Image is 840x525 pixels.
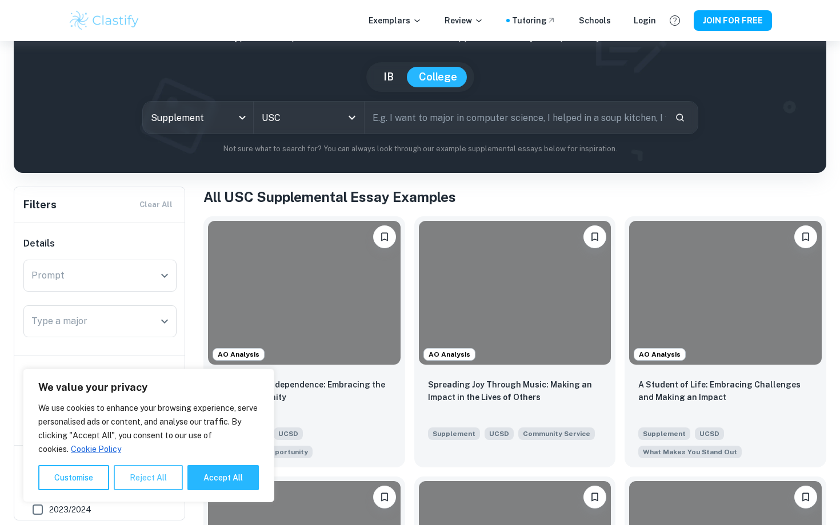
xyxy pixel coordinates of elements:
[634,349,685,360] span: AO Analysis
[794,225,817,248] button: Please log in to bookmark exemplars
[638,445,742,458] span: Beyond what has already been shared in your application, what do you believe makes you a strong c...
[23,197,57,213] h6: Filters
[625,216,826,467] a: AO AnalysisPlease log in to bookmark exemplarsA Student of Life: Embracing Challenges and Making ...
[365,102,666,134] input: E.g. I want to major in computer science, I helped in a soup kitchen, I want to join the debate t...
[70,444,122,454] a: Cookie Policy
[274,427,303,440] span: UCSD
[38,381,259,394] p: We value your privacy
[38,465,109,490] button: Customise
[583,225,606,248] button: Please log in to bookmark exemplars
[670,108,690,127] button: Search
[373,486,396,508] button: Please log in to bookmark exemplars
[445,14,483,27] p: Review
[665,11,685,30] button: Help and Feedback
[114,465,183,490] button: Reject All
[634,14,656,27] a: Login
[187,465,259,490] button: Accept All
[203,187,826,207] h1: All USC Supplemental Essay Examples
[373,225,396,248] button: Please log in to bookmark exemplars
[638,427,690,440] span: Supplement
[157,268,173,284] button: Open
[217,378,391,403] p: A Journey of Independence: Embracing the IBDP Opportunity
[23,143,817,155] p: Not sure what to search for? You can always look through our example supplemental essays below fo...
[428,378,602,403] p: Spreading Joy Through Music: Making an Impact in the Lives of Others
[638,378,813,403] p: A Student of Life: Embracing Challenges and Making an Impact
[643,447,737,457] span: What Makes You Stand Out
[213,349,264,360] span: AO Analysis
[485,427,514,440] span: UCSD
[512,14,556,27] a: Tutoring
[407,67,469,87] button: College
[579,14,611,27] a: Schools
[794,486,817,508] button: Please log in to bookmark exemplars
[344,110,360,126] button: Open
[372,67,405,87] button: IB
[203,216,405,467] a: AO AnalysisPlease log in to bookmark exemplarsA Journey of Independence: Embracing the IBDP Oppor...
[424,349,475,360] span: AO Analysis
[523,429,590,439] span: Community Service
[23,369,274,502] div: We value your privacy
[694,10,772,31] button: JOIN FOR FREE
[583,486,606,508] button: Please log in to bookmark exemplars
[38,401,259,456] p: We use cookies to enhance your browsing experience, serve personalised ads or content, and analys...
[157,313,173,329] button: Open
[143,102,253,134] div: Supplement
[49,503,91,516] span: 2023/2024
[518,426,595,440] span: What have you done to make your school or your community a better place?
[369,14,422,27] p: Exemplars
[695,427,724,440] span: UCSD
[23,237,177,251] h6: Details
[68,9,141,32] img: Clastify logo
[428,427,480,440] span: Supplement
[414,216,616,467] a: AO AnalysisPlease log in to bookmark exemplarsSpreading Joy Through Music: Making an Impact in th...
